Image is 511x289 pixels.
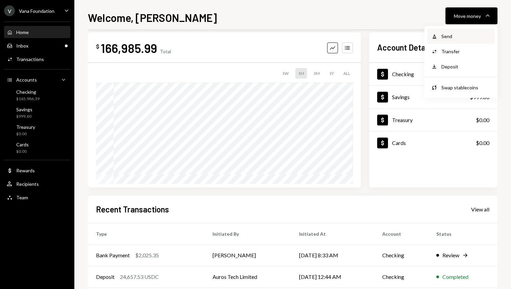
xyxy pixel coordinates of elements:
[392,94,410,100] div: Savings
[476,116,489,124] div: $0.00
[471,205,489,213] a: View all
[295,68,307,79] div: 1M
[160,49,171,54] div: Total
[16,149,29,154] div: $0.00
[454,12,481,20] div: Move money
[4,122,70,138] a: Treasury$0.00
[204,244,291,266] td: [PERSON_NAME]
[4,5,15,16] div: V
[4,26,70,38] a: Home
[101,40,157,56] div: 166,985.99
[16,77,37,83] div: Accounts
[441,63,491,70] div: Deposit
[96,251,130,259] div: Bank Payment
[374,223,429,244] th: Account
[16,124,35,130] div: Treasury
[279,68,291,79] div: 1W
[204,223,291,244] th: Initiated By
[16,89,40,95] div: Checking
[16,96,40,102] div: $165,986.39
[4,74,70,86] a: Accounts
[16,107,32,112] div: Savings
[369,109,497,131] a: Treasury$0.00
[369,63,497,85] a: Checking$165,986.39
[476,139,489,147] div: $0.00
[204,266,291,288] td: Auros Tech Limited
[377,42,433,53] h2: Account Details
[4,53,70,65] a: Transactions
[4,164,70,176] a: Rewards
[96,273,115,281] div: Deposit
[326,68,337,79] div: 1Y
[135,251,159,259] div: $2,025.35
[4,178,70,190] a: Recipients
[4,39,70,52] a: Inbox
[88,11,217,24] h1: Welcome, [PERSON_NAME]
[441,48,491,55] div: Transfer
[311,68,322,79] div: 3M
[4,140,70,156] a: Cards$0.00
[369,86,497,108] a: Savings$999.60
[16,181,39,187] div: Recipients
[4,191,70,203] a: Team
[392,117,413,123] div: Treasury
[428,223,497,244] th: Status
[16,43,28,49] div: Inbox
[16,168,35,173] div: Rewards
[445,7,497,24] button: Move money
[16,114,32,119] div: $999.60
[442,273,468,281] div: Completed
[291,244,374,266] td: [DATE] 8:33 AM
[291,223,374,244] th: Initiated At
[16,29,29,35] div: Home
[441,33,491,40] div: Send
[374,244,429,266] td: Checking
[96,43,99,50] div: $
[341,68,353,79] div: ALL
[291,266,374,288] td: [DATE] 12:44 AM
[369,132,497,154] a: Cards$0.00
[88,223,204,244] th: Type
[4,87,70,103] a: Checking$165,986.39
[16,142,29,147] div: Cards
[16,131,35,137] div: $0.00
[4,105,70,121] a: Savings$999.60
[441,84,491,91] div: Swap stablecoins
[120,273,159,281] div: 24,657.53 USDC
[96,204,169,215] h2: Recent Transactions
[16,56,44,62] div: Transactions
[392,140,406,146] div: Cards
[16,195,28,200] div: Team
[442,251,459,259] div: Review
[392,71,414,77] div: Checking
[19,8,54,14] div: Vana Foundation
[374,266,429,288] td: Checking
